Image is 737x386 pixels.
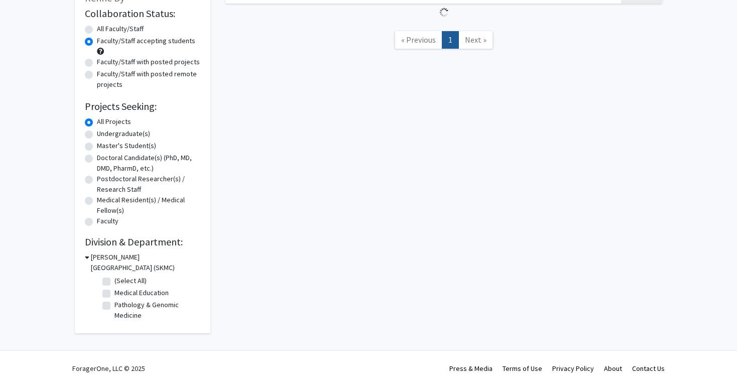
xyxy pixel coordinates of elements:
[85,236,200,248] h2: Division & Department:
[503,364,542,373] a: Terms of Use
[85,8,200,20] h2: Collaboration Status:
[114,300,198,321] label: Pathology & Genomic Medicine
[97,174,200,195] label: Postdoctoral Researcher(s) / Research Staff
[632,364,665,373] a: Contact Us
[395,31,442,49] a: Previous Page
[114,288,169,298] label: Medical Education
[442,31,459,49] a: 1
[97,195,200,216] label: Medical Resident(s) / Medical Fellow(s)
[225,21,662,62] nav: Page navigation
[97,116,131,127] label: All Projects
[97,141,156,151] label: Master's Student(s)
[401,35,436,45] span: « Previous
[8,341,43,378] iframe: Chat
[97,36,195,46] label: Faculty/Staff accepting students
[435,4,453,21] img: Loading
[97,128,150,139] label: Undergraduate(s)
[458,31,493,49] a: Next Page
[72,351,145,386] div: ForagerOne, LLC © 2025
[97,216,118,226] label: Faculty
[85,100,200,112] h2: Projects Seeking:
[552,364,594,373] a: Privacy Policy
[97,153,200,174] label: Doctoral Candidate(s) (PhD, MD, DMD, PharmD, etc.)
[449,364,493,373] a: Press & Media
[97,57,200,67] label: Faculty/Staff with posted projects
[604,364,622,373] a: About
[97,69,200,90] label: Faculty/Staff with posted remote projects
[97,24,144,34] label: All Faculty/Staff
[465,35,486,45] span: Next »
[91,252,200,273] h3: [PERSON_NAME][GEOGRAPHIC_DATA] (SKMC)
[114,276,147,286] label: (Select All)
